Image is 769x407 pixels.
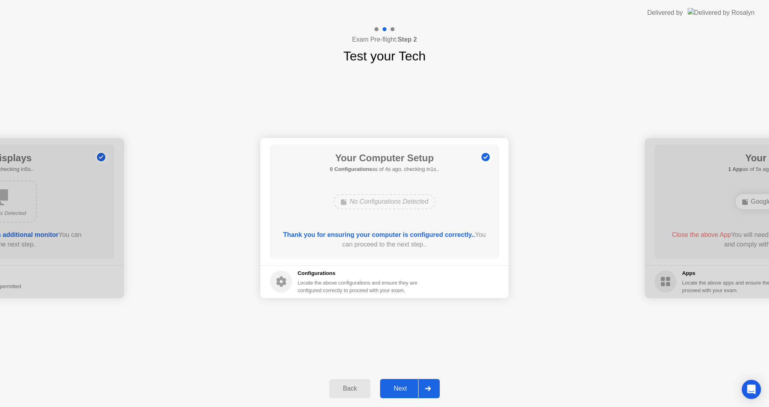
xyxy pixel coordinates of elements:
div: No Configurations Detected [334,194,436,209]
div: You can proceed to the next step.. [282,230,488,249]
div: Back [332,385,368,392]
div: Locate the above configurations and ensure they are configured correctly to proceed with your exam. [298,279,419,294]
div: Open Intercom Messenger [742,380,761,399]
h5: Configurations [298,269,419,277]
h1: Test your Tech [343,46,426,66]
h5: as of 4s ago, checking in1s.. [330,165,439,173]
div: Next [382,385,418,392]
b: Step 2 [398,36,417,43]
b: 0 Configurations [330,166,372,172]
img: Delivered by Rosalyn [688,8,755,17]
div: Delivered by [647,8,683,18]
h4: Exam Pre-flight: [352,35,417,44]
h1: Your Computer Setup [330,151,439,165]
button: Back [329,379,370,398]
button: Next [380,379,440,398]
b: Thank you for ensuring your computer is configured correctly.. [283,231,475,238]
